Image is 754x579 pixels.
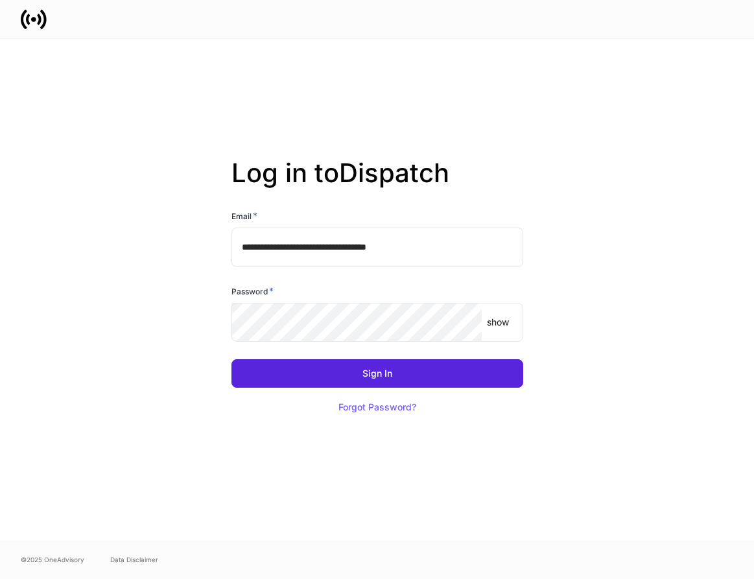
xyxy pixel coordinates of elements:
p: show [487,316,509,329]
span: © 2025 OneAdvisory [21,554,84,565]
div: Sign In [362,369,392,378]
button: Sign In [231,359,523,388]
a: Data Disclaimer [110,554,158,565]
div: Forgot Password? [338,403,416,412]
button: Forgot Password? [322,393,432,421]
h6: Password [231,285,274,298]
h6: Email [231,209,257,222]
h2: Log in to Dispatch [231,158,523,209]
